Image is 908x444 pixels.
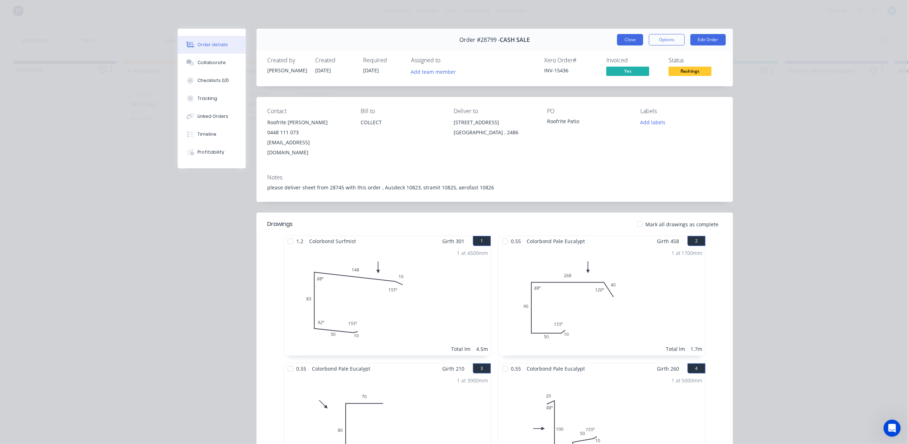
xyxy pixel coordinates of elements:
[198,77,229,84] div: Checklists 0/0
[457,377,488,384] div: 1 at 3900mm
[178,125,246,143] button: Timeline
[267,137,349,158] div: [EMAIL_ADDRESS][DOMAIN_NAME]
[361,108,443,115] div: Bill to
[198,131,217,137] div: Timeline
[617,34,643,45] button: Close
[476,345,488,353] div: 4.5m
[309,363,373,374] span: Colorbond Pale Eucalypt
[178,36,246,54] button: Order details
[178,90,246,107] button: Tracking
[640,108,722,115] div: Labels
[524,236,588,246] span: Colorbond Pale Eucalypt
[363,57,402,64] div: Required
[451,345,470,353] div: Total lm
[499,246,706,356] div: 01050902684088º155º120º1 at 1700mmTotal lm1.7m
[672,377,703,384] div: 1 at 5000mm
[544,57,598,64] div: Xero Order #
[649,34,685,45] button: Options
[361,117,443,140] div: COLLECT
[454,117,536,140] div: [STREET_ADDRESS][GEOGRAPHIC_DATA] , 2486
[473,236,491,246] button: 1
[284,246,491,356] div: 01050831481088º92º155º155º1 at 4500mmTotal lm4.5m
[672,249,703,257] div: 1 at 1700mm
[688,236,706,246] button: 2
[547,108,629,115] div: PO
[454,127,536,137] div: [GEOGRAPHIC_DATA] , 2486
[267,117,349,127] div: Roofrite [PERSON_NAME]
[267,127,349,137] div: 0448 111 073
[508,363,524,374] span: 0.55
[178,72,246,90] button: Checklists 0/0
[688,363,706,373] button: 4
[457,249,488,257] div: 1 at 4500mm
[884,420,901,437] iframe: Intercom live chat
[178,143,246,161] button: Profitability
[442,363,464,374] span: Girth 210
[361,117,443,127] div: COLLECT
[508,236,524,246] span: 0.55
[473,363,491,373] button: 3
[315,67,331,74] span: [DATE]
[544,67,598,74] div: INV-15436
[267,57,307,64] div: Created by
[669,57,722,64] div: Status
[460,37,500,43] span: Order #28799 -
[524,363,588,374] span: Colorbond Pale Eucalypt
[363,67,379,74] span: [DATE]
[411,57,483,64] div: Assigned to
[178,54,246,72] button: Collaborate
[267,174,722,181] div: Notes
[454,108,536,115] div: Deliver to
[547,117,629,127] div: Roofrite Patio
[198,113,229,120] div: Linked Orders
[411,67,460,76] button: Add team member
[500,37,530,43] span: CASH SALE
[691,345,703,353] div: 1.7m
[442,236,464,246] span: Girth 301
[306,236,359,246] span: Colorbond Surfmist
[198,149,225,155] div: Profitability
[198,59,226,66] div: Collaborate
[657,236,679,246] span: Girth 458
[454,117,536,127] div: [STREET_ADDRESS]
[267,67,307,74] div: [PERSON_NAME]
[606,67,649,76] span: Yes
[267,220,293,228] div: Drawings
[645,221,719,228] span: Mark all drawings as complete
[666,345,685,353] div: Total lm
[669,67,712,76] span: Flashings
[315,57,355,64] div: Created
[606,57,660,64] div: Invoiced
[690,34,726,45] button: Edit Order
[267,108,349,115] div: Contact
[198,95,218,102] div: Tracking
[198,42,228,48] div: Order details
[293,236,306,246] span: 1.2
[407,67,460,76] button: Add team member
[267,117,349,158] div: Roofrite [PERSON_NAME]0448 111 073[EMAIL_ADDRESS][DOMAIN_NAME]
[293,363,309,374] span: 0.55
[636,117,669,127] button: Add labels
[657,363,679,374] span: Girth 260
[178,107,246,125] button: Linked Orders
[669,67,712,77] button: Flashings
[267,184,722,191] div: please deliver sheet from 28745 with this order , Ausdeck 10823, stramit 10825, aerofast 10826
